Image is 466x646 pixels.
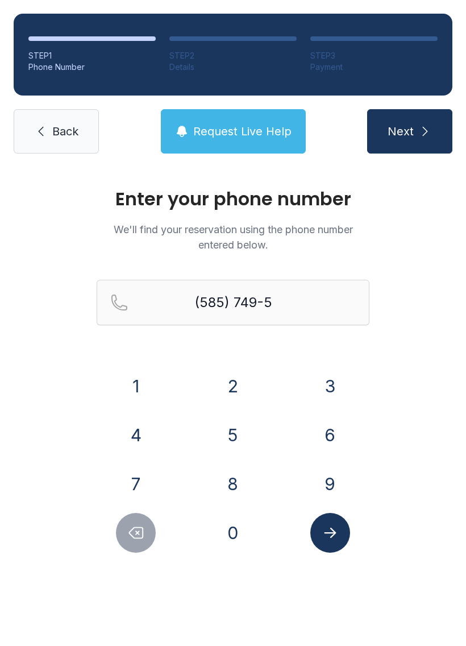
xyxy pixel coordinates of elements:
button: Submit lookup form [310,513,350,553]
button: 2 [213,366,253,406]
div: STEP 3 [310,50,438,61]
button: 9 [310,464,350,504]
div: STEP 2 [169,50,297,61]
button: 5 [213,415,253,455]
button: 0 [213,513,253,553]
button: Delete number [116,513,156,553]
button: 8 [213,464,253,504]
span: Next [388,123,414,139]
button: 7 [116,464,156,504]
button: 6 [310,415,350,455]
div: Phone Number [28,61,156,73]
span: Back [52,123,78,139]
div: STEP 1 [28,50,156,61]
h1: Enter your phone number [97,190,369,208]
button: 1 [116,366,156,406]
span: Request Live Help [193,123,292,139]
p: We'll find your reservation using the phone number entered below. [97,222,369,252]
button: 4 [116,415,156,455]
input: Reservation phone number [97,280,369,325]
div: Payment [310,61,438,73]
button: 3 [310,366,350,406]
div: Details [169,61,297,73]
